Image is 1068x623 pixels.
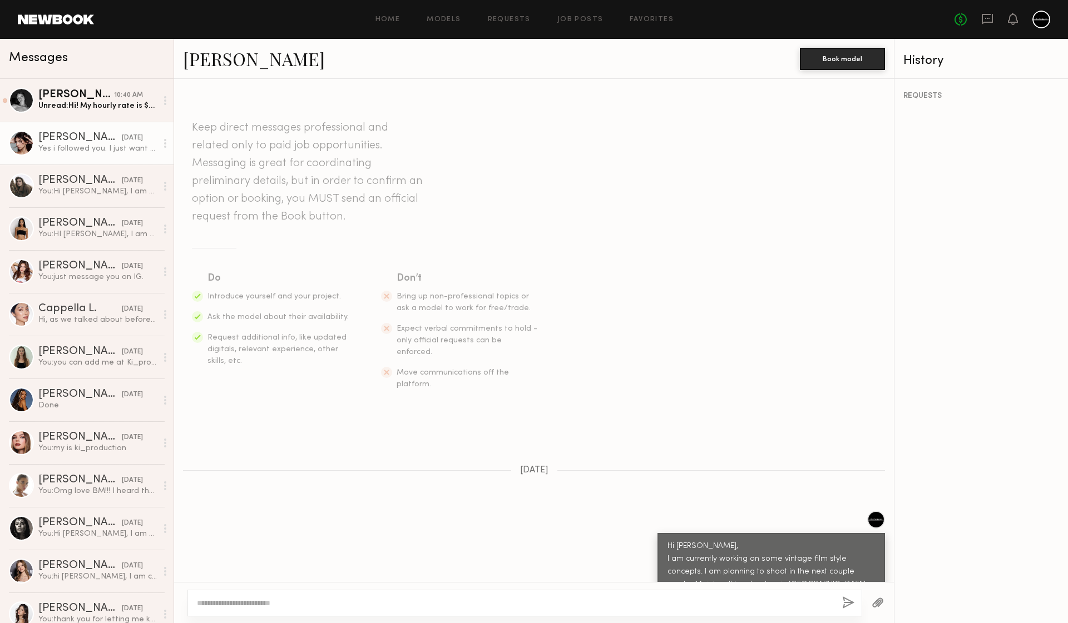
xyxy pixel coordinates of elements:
[38,475,122,486] div: [PERSON_NAME]
[800,53,885,63] a: Book model
[192,119,426,226] header: Keep direct messages professional and related only to paid job opportunities. Messaging is great ...
[122,218,143,229] div: [DATE]
[800,48,885,70] button: Book model
[207,313,349,321] span: Ask the model about their availability.
[207,334,347,365] span: Request additional info, like updated digitals, relevant experience, other skills, etc.
[557,16,604,23] a: Job Posts
[488,16,531,23] a: Requests
[122,261,143,272] div: [DATE]
[114,90,143,101] div: 10:40 AM
[38,132,122,143] div: [PERSON_NAME]
[122,133,143,143] div: [DATE]
[122,604,143,614] div: [DATE]
[9,52,68,64] span: Messages
[38,517,122,529] div: [PERSON_NAME]
[38,218,122,229] div: [PERSON_NAME]
[38,603,122,614] div: [PERSON_NAME]
[38,389,122,400] div: [PERSON_NAME]
[38,143,157,154] div: Yes i followed you. I just want to understand what the shoot is for?
[38,315,157,325] div: Hi, as we talked about before …. I live a bit distance from downtown, so there’s a travel
[38,400,157,411] div: Done
[397,271,539,286] div: Don’t
[122,432,143,443] div: [DATE]
[122,518,143,529] div: [DATE]
[38,261,122,272] div: [PERSON_NAME]
[397,293,531,312] span: Bring up non-professional topics or ask a model to work for free/trade.
[903,54,1059,67] div: History
[38,357,157,368] div: You: you can add me at Ki_production.
[397,325,537,356] span: Expect verbal commitments to hold - only official requests can be enforced.
[397,369,509,388] span: Move communications off the platform.
[207,271,350,286] div: Do
[38,101,157,111] div: Unread: Hi! My hourly rate is $25. I’m available Thursdays after 1 and Fridays after 10. I’m also...
[427,16,461,23] a: Models
[122,176,143,186] div: [DATE]
[207,293,341,300] span: Introduce yourself and your project.
[183,47,325,71] a: [PERSON_NAME]
[122,390,143,400] div: [DATE]
[38,432,122,443] div: [PERSON_NAME]
[122,347,143,357] div: [DATE]
[630,16,674,23] a: Favorites
[38,89,114,101] div: [PERSON_NAME]
[38,560,122,571] div: [PERSON_NAME]
[38,186,157,197] div: You: Hi [PERSON_NAME], I am currently working on some vintage film style concepts. I am planning ...
[38,486,157,496] div: You: Omg love BM!!! I heard there was some crazy sand storm this year.
[38,303,122,315] div: Cappella L.
[520,466,548,475] span: [DATE]
[122,475,143,486] div: [DATE]
[38,229,157,240] div: You: HI [PERSON_NAME], I am currently working on some vintage film style concepts. I am planning ...
[903,92,1059,100] div: REQUESTS
[38,443,157,453] div: You: my is ki_production
[375,16,400,23] a: Home
[38,529,157,539] div: You: Hi [PERSON_NAME], I am currently working on some vintage film style concepts. I am planning ...
[122,561,143,571] div: [DATE]
[38,571,157,582] div: You: hi [PERSON_NAME], I am currently working on some vintage film style concepts. I am planning ...
[122,304,143,315] div: [DATE]
[38,175,122,186] div: [PERSON_NAME]
[38,272,157,282] div: You: just message you on IG.
[38,346,122,357] div: [PERSON_NAME]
